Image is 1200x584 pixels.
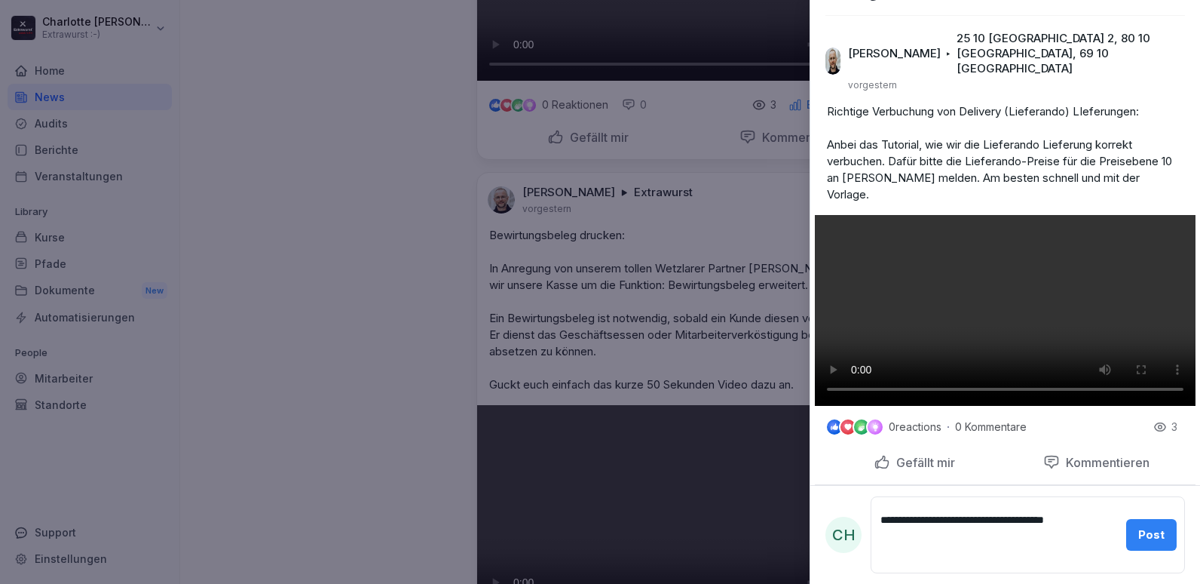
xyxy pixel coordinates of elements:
div: Post [1138,527,1165,543]
p: vorgestern [848,79,897,91]
div: CH [825,517,862,553]
p: 25 10 [GEOGRAPHIC_DATA] 2, 80 10 [GEOGRAPHIC_DATA], 69 10 [GEOGRAPHIC_DATA] [957,31,1177,76]
p: 0 Kommentare [955,421,1038,433]
p: [PERSON_NAME] [848,46,941,61]
p: Kommentieren [1060,455,1149,470]
p: 0 reactions [889,421,941,433]
p: 3 [1171,420,1177,435]
button: Post [1126,519,1177,551]
p: Gefällt mir [890,455,955,470]
p: Richtige Verbuchung von Delivery (Lieferando) LIeferungen: Anbei das Tutorial, wie wir die Liefer... [827,103,1183,203]
img: k5nlqdpwapsdgj89rsfbt2s8.png [825,48,840,75]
